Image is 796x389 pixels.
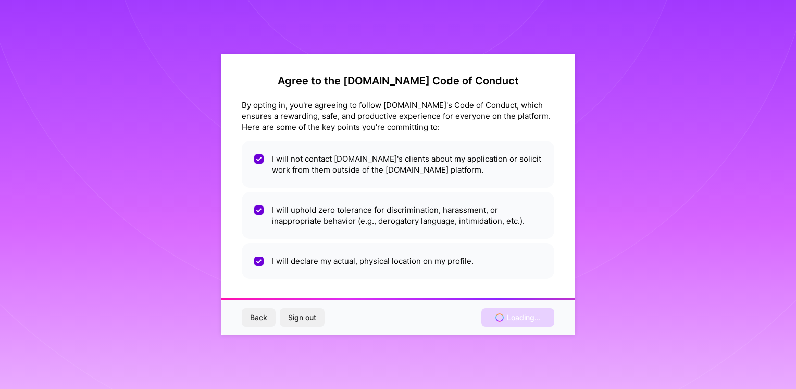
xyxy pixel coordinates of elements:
li: I will uphold zero tolerance for discrimination, harassment, or inappropriate behavior (e.g., der... [242,192,554,239]
li: I will declare my actual, physical location on my profile. [242,243,554,279]
div: By opting in, you're agreeing to follow [DOMAIN_NAME]'s Code of Conduct, which ensures a rewardin... [242,100,554,132]
h2: Agree to the [DOMAIN_NAME] Code of Conduct [242,75,554,87]
span: Back [250,312,267,323]
button: Back [242,308,276,327]
button: Sign out [280,308,325,327]
span: Sign out [288,312,316,323]
li: I will not contact [DOMAIN_NAME]'s clients about my application or solicit work from them outside... [242,141,554,188]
